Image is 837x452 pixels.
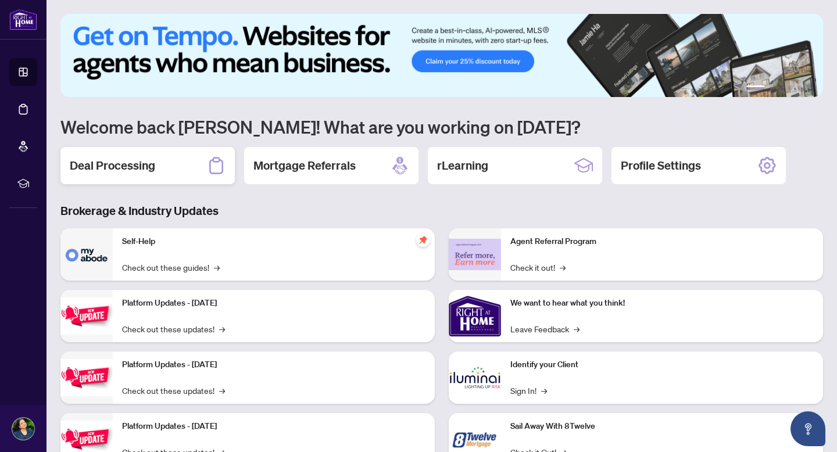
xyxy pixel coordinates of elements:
[797,85,802,90] button: 5
[449,351,501,404] img: Identify your Client
[510,420,814,433] p: Sail Away With 8Twelve
[560,261,566,274] span: →
[60,116,823,138] h1: Welcome back [PERSON_NAME]! What are you working on [DATE]?
[122,420,425,433] p: Platform Updates - [DATE]
[122,358,425,371] p: Platform Updates - [DATE]
[60,297,113,334] img: Platform Updates - July 21, 2025
[449,290,501,342] img: We want to hear what you think!
[621,157,701,174] h2: Profile Settings
[60,14,823,97] img: Slide 0
[60,359,113,396] img: Platform Updates - July 8, 2025
[122,235,425,248] p: Self-Help
[60,228,113,281] img: Self-Help
[574,322,580,335] span: →
[214,261,220,274] span: →
[807,85,811,90] button: 6
[70,157,155,174] h2: Deal Processing
[122,322,225,335] a: Check out these updates!→
[510,358,814,371] p: Identify your Client
[122,261,220,274] a: Check out these guides!→
[437,157,488,174] h2: rLearning
[770,85,774,90] button: 2
[788,85,793,90] button: 4
[510,297,814,310] p: We want to hear what you think!
[253,157,356,174] h2: Mortgage Referrals
[746,85,765,90] button: 1
[541,384,547,397] span: →
[122,297,425,310] p: Platform Updates - [DATE]
[510,235,814,248] p: Agent Referral Program
[416,233,430,247] span: pushpin
[510,384,547,397] a: Sign In!→
[122,384,225,397] a: Check out these updates!→
[510,322,580,335] a: Leave Feedback→
[219,384,225,397] span: →
[510,261,566,274] a: Check it out!→
[12,418,34,440] img: Profile Icon
[60,203,823,219] h3: Brokerage & Industry Updates
[779,85,784,90] button: 3
[9,9,37,30] img: logo
[449,239,501,271] img: Agent Referral Program
[791,411,825,446] button: Open asap
[219,322,225,335] span: →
